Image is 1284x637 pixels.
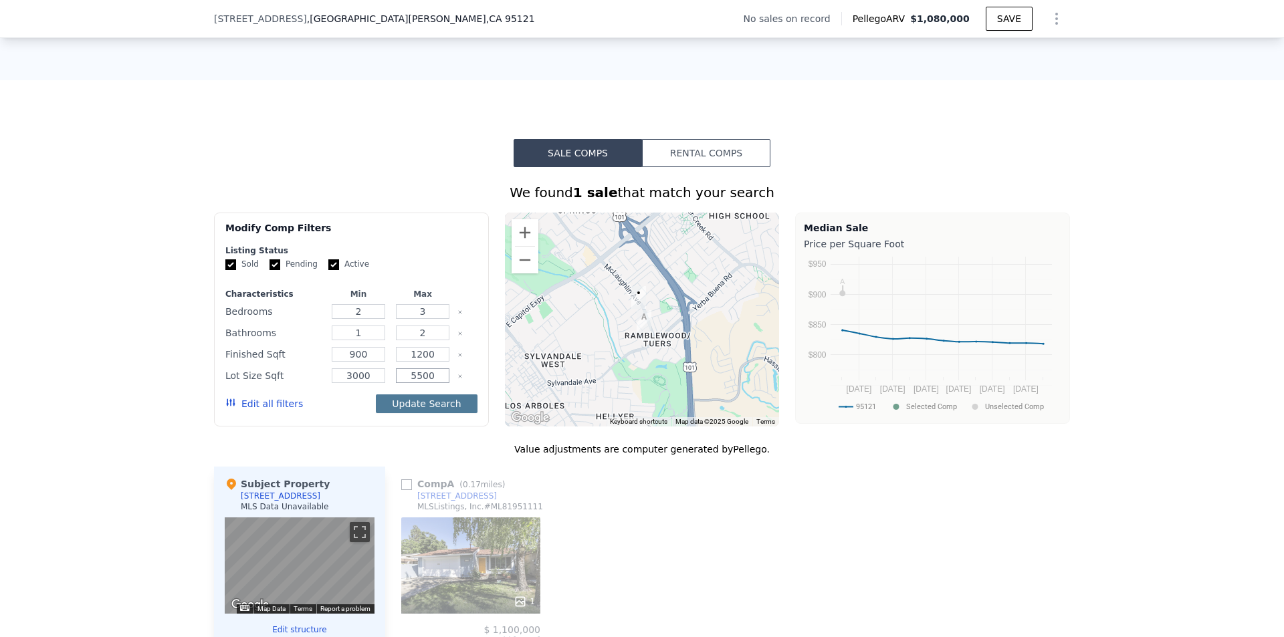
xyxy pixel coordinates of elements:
[214,183,1070,202] div: We found that match your search
[804,235,1061,253] div: Price per Square Foot
[631,305,657,338] div: 1126 Beaconsfield Rd
[454,480,510,489] span: ( miles)
[270,259,318,270] label: Pending
[225,624,374,635] button: Edit structure
[228,596,272,614] img: Google
[675,418,748,425] span: Map data ©2025 Google
[1013,384,1039,394] text: [DATE]
[642,139,770,167] button: Rental Comps
[225,477,330,491] div: Subject Property
[257,604,286,614] button: Map Data
[512,219,538,246] button: Zoom in
[880,384,905,394] text: [DATE]
[853,12,911,25] span: Pellego ARV
[804,221,1061,235] div: Median Sale
[809,290,827,299] text: $900
[946,384,972,394] text: [DATE]
[457,331,463,336] button: Clear
[463,480,481,489] span: 0.17
[328,259,369,270] label: Active
[401,491,497,501] a: [STREET_ADDRESS]
[985,402,1044,411] text: Unselected Comp
[809,350,827,360] text: $800
[457,309,463,315] button: Clear
[328,259,339,270] input: Active
[914,384,939,394] text: [DATE]
[484,624,540,635] span: $ 1,100,000
[514,595,535,608] div: 1
[457,352,463,358] button: Clear
[225,517,374,614] div: Street View
[241,501,329,512] div: MLS Data Unavailable
[856,402,876,411] text: 95121
[225,302,324,321] div: Bedrooms
[743,12,841,25] div: No sales on record
[906,402,957,411] text: Selected Comp
[307,12,535,25] span: , [GEOGRAPHIC_DATA][PERSON_NAME]
[514,139,642,167] button: Sale Comps
[573,184,618,201] strong: 1 sale
[225,259,259,270] label: Sold
[320,605,370,612] a: Report a problem
[804,253,1061,420] svg: A chart.
[417,501,543,512] div: MLSListings, Inc. # ML81951111
[986,7,1033,31] button: SAVE
[910,13,970,24] span: $1,080,000
[350,522,370,542] button: Toggle fullscreen view
[1043,5,1070,32] button: Show Options
[225,345,324,364] div: Finished Sqft
[486,13,535,24] span: , CA 95121
[376,394,477,413] button: Update Search
[508,409,552,426] img: Google
[508,409,552,426] a: Open this area in Google Maps (opens a new window)
[225,221,477,245] div: Modify Comp Filters
[225,517,374,614] div: Map
[847,384,872,394] text: [DATE]
[214,442,1070,456] div: Value adjustments are computer generated by Pellego .
[225,259,236,270] input: Sold
[228,596,272,614] a: Open this area in Google Maps (opens a new window)
[225,245,477,256] div: Listing Status
[225,289,324,299] div: Characteristics
[294,605,312,612] a: Terms
[393,289,452,299] div: Max
[417,491,497,501] div: [STREET_ADDRESS]
[240,605,249,611] button: Keyboard shortcuts
[225,397,303,410] button: Edit all filters
[457,374,463,379] button: Clear
[225,324,324,342] div: Bathrooms
[270,259,280,270] input: Pending
[610,417,667,426] button: Keyboard shortcuts
[401,477,510,491] div: Comp A
[214,12,307,25] span: [STREET_ADDRESS]
[980,384,1005,394] text: [DATE]
[809,320,827,330] text: $850
[241,491,320,501] div: [STREET_ADDRESS]
[756,418,775,425] a: Terms
[225,366,324,385] div: Lot Size Sqft
[840,277,845,285] text: A
[809,259,827,269] text: $950
[329,289,388,299] div: Min
[626,281,651,314] div: 1189 Oakview Rd
[512,247,538,273] button: Zoom out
